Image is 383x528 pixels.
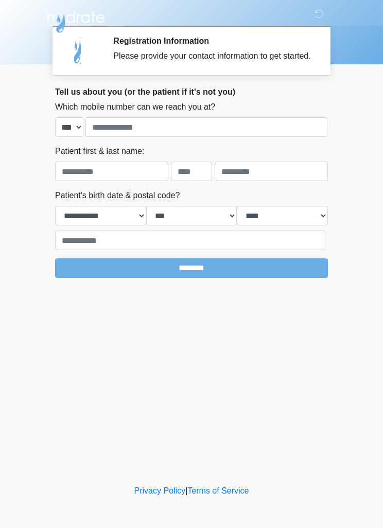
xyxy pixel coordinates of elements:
label: Patient's birth date & postal code? [55,189,180,202]
a: Terms of Service [187,486,249,495]
div: Please provide your contact information to get started. [113,50,312,62]
label: Patient first & last name: [55,145,144,157]
img: Hydrate IV Bar - Scottsdale Logo [45,8,107,33]
label: Which mobile number can we reach you at? [55,101,215,113]
a: Privacy Policy [134,486,186,495]
img: Agent Avatar [63,36,94,67]
h2: Tell us about you (or the patient if it's not you) [55,87,328,97]
a: | [185,486,187,495]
